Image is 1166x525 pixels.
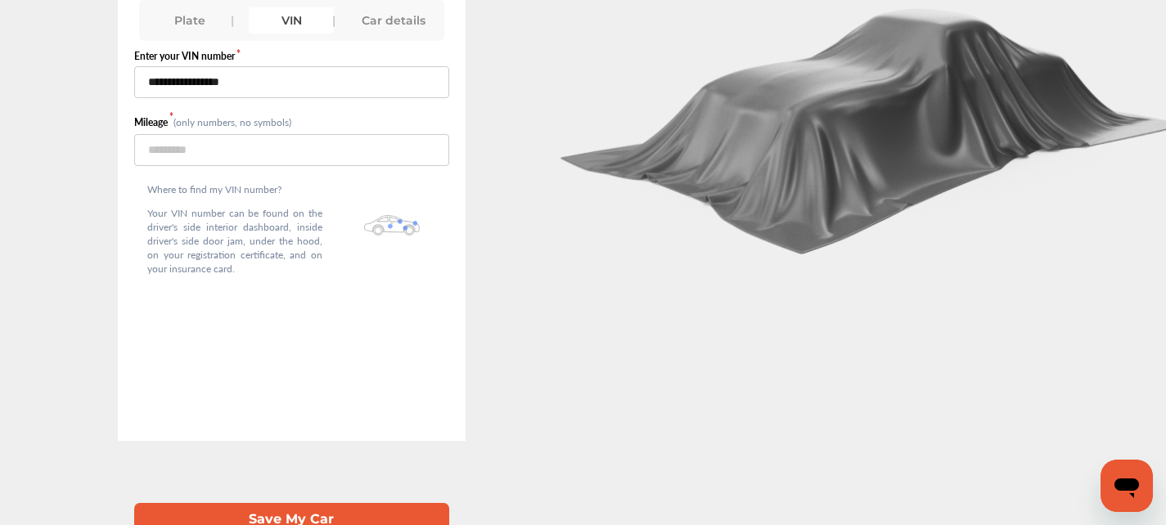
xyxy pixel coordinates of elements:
img: olbwX0zPblBWoAAAAASUVORK5CYII= [364,215,420,236]
div: Plate [147,7,232,34]
p: Your VIN number can be found on the driver's side interior dashboard, inside driver's side door j... [147,206,322,276]
label: Enter your VIN number [134,49,449,63]
label: Mileage [134,115,173,129]
div: Car details [350,7,435,34]
p: Where to find my VIN number? [147,182,322,196]
div: VIN [249,7,334,34]
small: (only numbers, no symbols) [173,115,291,129]
iframe: Button to launch messaging window [1101,460,1153,512]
